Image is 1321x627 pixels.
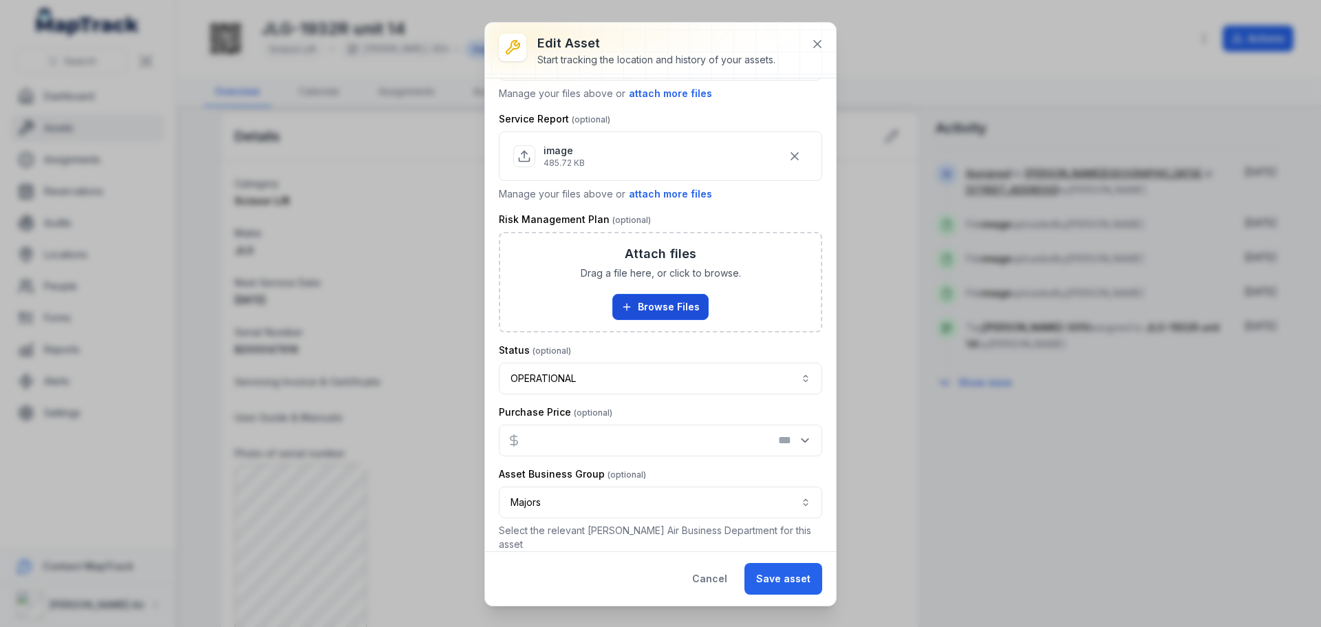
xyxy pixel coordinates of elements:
[499,86,822,101] p: Manage your files above or
[625,244,696,264] h3: Attach files
[628,187,713,202] button: attach more files
[537,53,775,67] div: Start tracking the location and history of your assets.
[499,405,612,419] label: Purchase Price
[628,86,713,101] button: attach more files
[499,187,822,202] p: Manage your files above or
[612,294,709,320] button: Browse Files
[544,158,585,169] p: 485.72 KB
[499,343,571,357] label: Status
[581,266,741,280] span: Drag a file here, or click to browse.
[680,563,739,595] button: Cancel
[499,112,610,126] label: Service Report
[499,467,646,481] label: Asset Business Group
[744,563,822,595] button: Save asset
[499,487,822,518] button: Majors
[499,363,822,394] button: OPERATIONAL
[499,213,651,226] label: Risk Management Plan
[537,34,775,53] h3: Edit asset
[544,144,585,158] p: image
[499,524,822,551] p: Select the relevant [PERSON_NAME] Air Business Department for this asset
